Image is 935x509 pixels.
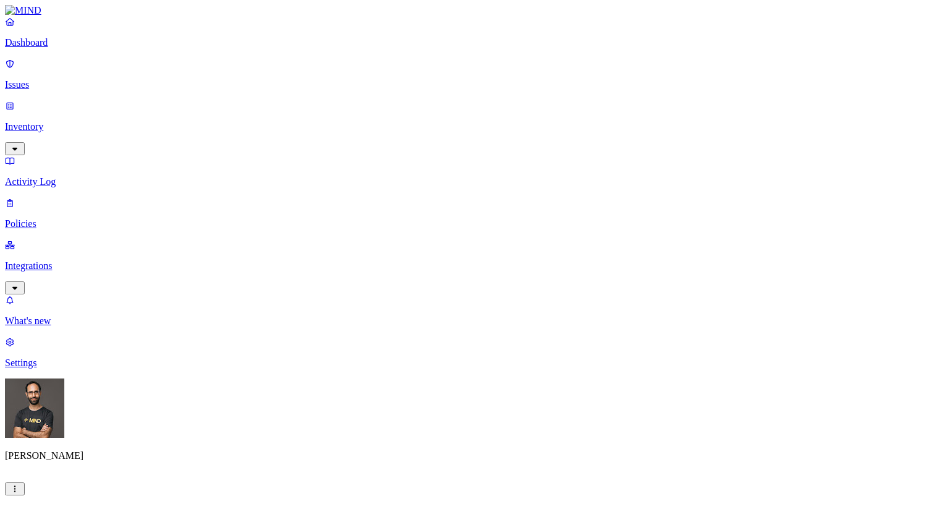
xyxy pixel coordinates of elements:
p: Integrations [5,260,930,272]
p: Activity Log [5,176,930,187]
p: Dashboard [5,37,930,48]
p: What's new [5,315,930,327]
p: Issues [5,79,930,90]
p: Inventory [5,121,930,132]
p: Policies [5,218,930,229]
img: Ohad Abarbanel [5,379,64,438]
img: MIND [5,5,41,16]
p: [PERSON_NAME] [5,450,930,461]
p: Settings [5,357,930,369]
